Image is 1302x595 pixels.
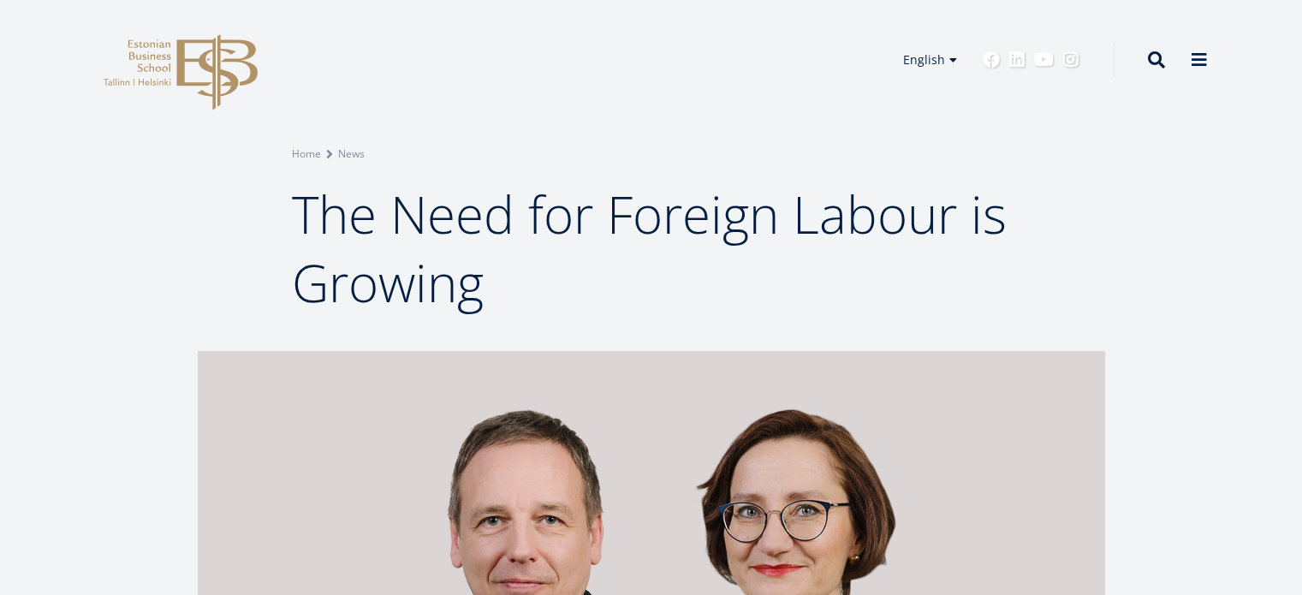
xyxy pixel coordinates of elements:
[1008,51,1026,68] a: Linkedin
[1034,51,1054,68] a: Youtube
[292,146,321,163] a: Home
[292,179,1007,318] span: The Need for Foreign Labour is Growing
[983,51,1000,68] a: Facebook
[338,146,365,163] a: News
[1062,51,1079,68] a: Instagram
